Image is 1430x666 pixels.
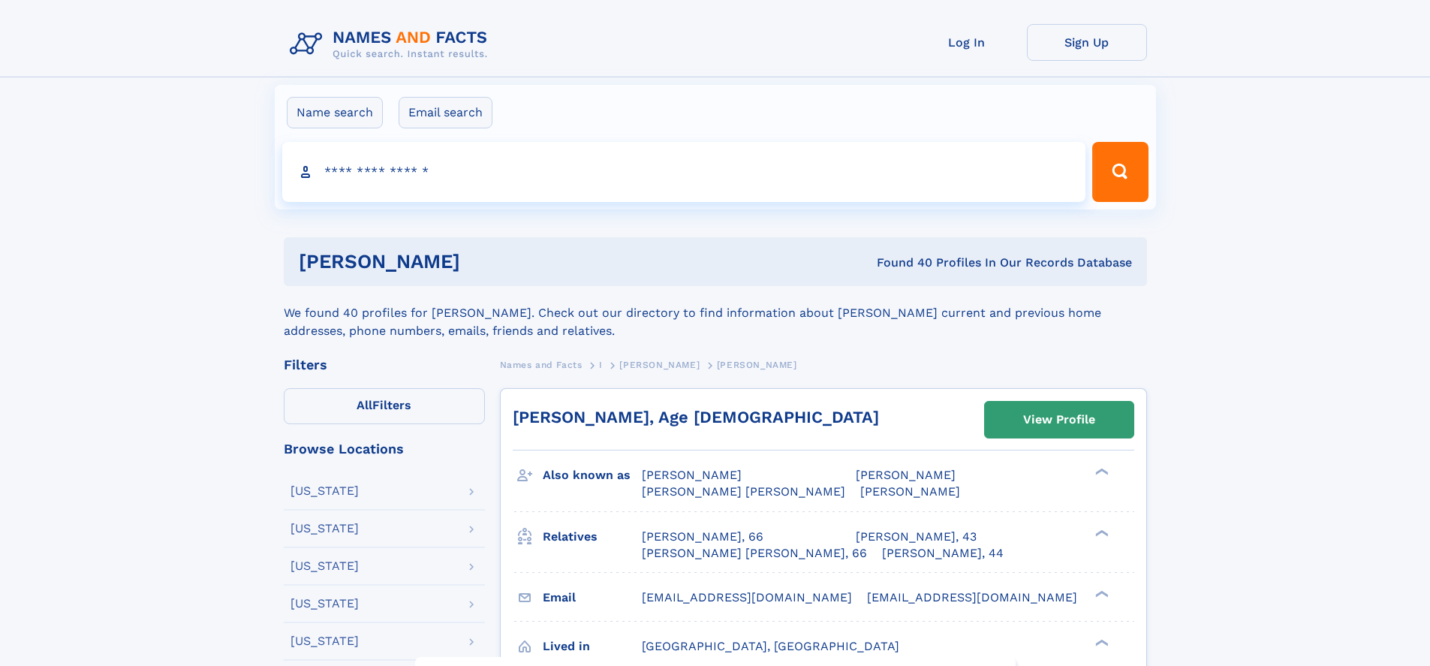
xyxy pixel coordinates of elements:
div: Found 40 Profiles In Our Records Database [668,255,1132,271]
div: [US_STATE] [291,523,359,535]
div: ❯ [1091,589,1109,598]
div: Filters [284,358,485,372]
label: Name search [287,97,383,128]
a: Log In [907,24,1027,61]
div: ❯ [1091,467,1109,477]
div: [US_STATE] [291,485,359,497]
span: [PERSON_NAME] [PERSON_NAME] [642,484,845,499]
a: View Profile [985,402,1133,438]
label: Filters [284,388,485,424]
input: search input [282,142,1086,202]
span: [PERSON_NAME] [860,484,960,499]
img: Logo Names and Facts [284,24,500,65]
div: ❯ [1091,528,1109,538]
a: [PERSON_NAME], 44 [882,545,1004,562]
span: [GEOGRAPHIC_DATA], [GEOGRAPHIC_DATA] [642,639,899,653]
div: ❯ [1091,637,1109,647]
button: Search Button [1092,142,1148,202]
div: View Profile [1023,402,1095,437]
span: [PERSON_NAME] [856,468,956,482]
span: [EMAIL_ADDRESS][DOMAIN_NAME] [642,590,852,604]
div: Browse Locations [284,442,485,456]
div: We found 40 profiles for [PERSON_NAME]. Check out our directory to find information about [PERSON... [284,286,1147,340]
div: [US_STATE] [291,635,359,647]
a: [PERSON_NAME] [PERSON_NAME], 66 [642,545,867,562]
h3: Lived in [543,634,642,659]
h3: Relatives [543,524,642,550]
h3: Email [543,585,642,610]
a: [PERSON_NAME], 43 [856,529,977,545]
div: [US_STATE] [291,560,359,572]
h3: Also known as [543,463,642,488]
div: [US_STATE] [291,598,359,610]
label: Email search [399,97,492,128]
span: [PERSON_NAME] [717,360,797,370]
a: Sign Up [1027,24,1147,61]
a: [PERSON_NAME], 66 [642,529,763,545]
a: [PERSON_NAME], Age [DEMOGRAPHIC_DATA] [513,408,879,426]
span: [PERSON_NAME] [619,360,700,370]
span: All [357,398,372,412]
span: I [599,360,603,370]
span: [PERSON_NAME] [642,468,742,482]
h1: [PERSON_NAME] [299,252,669,271]
a: I [599,355,603,374]
a: [PERSON_NAME] [619,355,700,374]
a: Names and Facts [500,355,583,374]
span: [EMAIL_ADDRESS][DOMAIN_NAME] [867,590,1077,604]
